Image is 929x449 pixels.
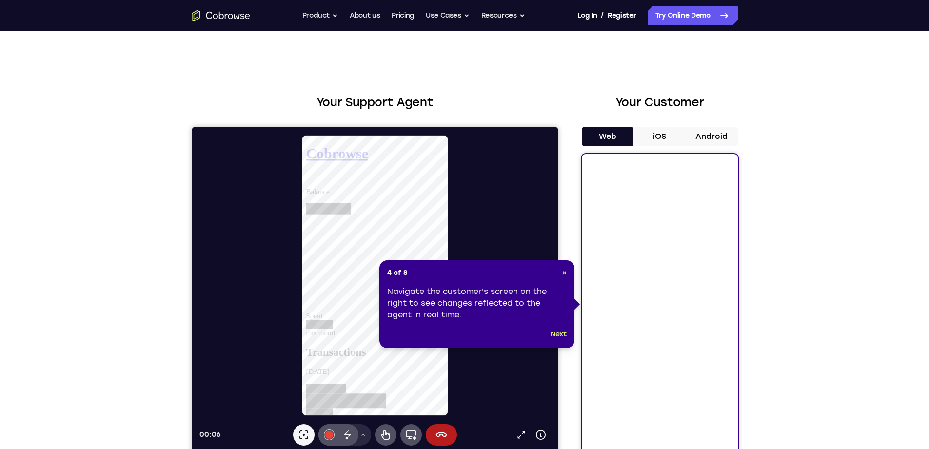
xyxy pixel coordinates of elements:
[183,297,205,319] button: Remote control
[234,297,265,319] button: End session
[392,6,414,25] a: Pricing
[209,297,230,319] button: Full device
[387,286,567,321] div: Navigate the customer's screen on the right to see changes reflected to the agent in real time.
[339,298,359,318] button: Device info
[302,6,338,25] button: Product
[387,268,408,278] span: 4 of 8
[320,298,339,318] a: Popout
[350,6,380,25] a: About us
[426,6,470,25] button: Use Cases
[551,329,567,340] button: Next
[633,127,686,146] button: iOS
[601,10,604,21] span: /
[101,297,123,319] button: Laser pointer
[164,297,179,319] button: Drawing tools menu
[562,269,567,277] span: ×
[577,6,597,25] a: Log In
[192,94,558,111] h2: Your Support Agent
[127,297,148,319] button: Annotations color
[562,268,567,278] button: Close Tour
[686,127,738,146] button: Android
[608,6,636,25] a: Register
[582,94,738,111] h2: Your Customer
[582,127,634,146] button: Web
[145,297,167,319] button: Disappearing ink
[481,6,525,25] button: Resources
[192,10,250,21] a: Go to the home page
[648,6,738,25] a: Try Online Demo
